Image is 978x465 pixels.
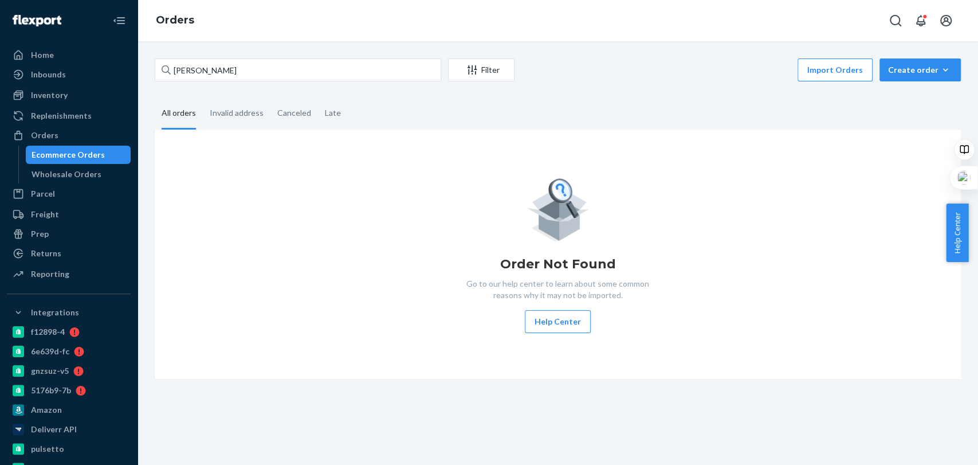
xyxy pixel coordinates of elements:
[31,89,68,101] div: Inventory
[449,64,514,76] div: Filter
[7,303,131,322] button: Integrations
[31,49,54,61] div: Home
[525,310,591,333] button: Help Center
[7,342,131,361] a: 6e639d-fc
[884,9,907,32] button: Open Search Box
[31,326,65,338] div: f12898-4
[946,204,968,262] button: Help Center
[31,209,59,220] div: Freight
[7,420,131,439] a: Deliverr API
[527,175,589,241] img: Empty list
[31,69,66,80] div: Inbounds
[32,169,101,180] div: Wholesale Orders
[7,225,131,243] a: Prep
[156,14,194,26] a: Orders
[500,255,616,273] h1: Order Not Found
[26,165,131,183] a: Wholesale Orders
[147,4,203,37] ol: breadcrumbs
[798,58,873,81] button: Import Orders
[31,110,92,122] div: Replenishments
[888,64,952,76] div: Create order
[13,15,61,26] img: Flexport logo
[31,424,77,435] div: Deliverr API
[32,149,105,161] div: Ecommerce Orders
[26,146,131,164] a: Ecommerce Orders
[31,130,58,141] div: Orders
[879,58,961,81] button: Create order
[31,268,69,280] div: Reporting
[7,244,131,263] a: Returns
[325,98,341,128] div: Late
[31,228,49,240] div: Prep
[155,58,441,81] input: Search orders
[277,98,311,128] div: Canceled
[7,381,131,400] a: 5176b9-7b
[31,404,62,416] div: Amazon
[7,185,131,203] a: Parcel
[934,9,957,32] button: Open account menu
[31,443,64,455] div: pulsetto
[7,205,131,224] a: Freight
[7,362,131,380] a: gnzsuz-v5
[31,307,79,318] div: Integrations
[7,323,131,341] a: f12898-4
[31,365,69,377] div: gnzsuz-v5
[909,9,932,32] button: Open notifications
[7,401,131,419] a: Amazon
[31,248,61,259] div: Returns
[162,98,196,130] div: All orders
[7,126,131,144] a: Orders
[7,265,131,283] a: Reporting
[108,9,131,32] button: Close Navigation
[7,440,131,458] a: pulsetto
[7,46,131,64] a: Home
[448,58,514,81] button: Filter
[31,346,69,357] div: 6e639d-fc
[31,188,55,200] div: Parcel
[7,86,131,104] a: Inventory
[458,278,658,301] p: Go to our help center to learn about some common reasons why it may not be imported.
[7,107,131,125] a: Replenishments
[31,385,71,396] div: 5176b9-7b
[7,65,131,84] a: Inbounds
[210,98,264,128] div: Invalid address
